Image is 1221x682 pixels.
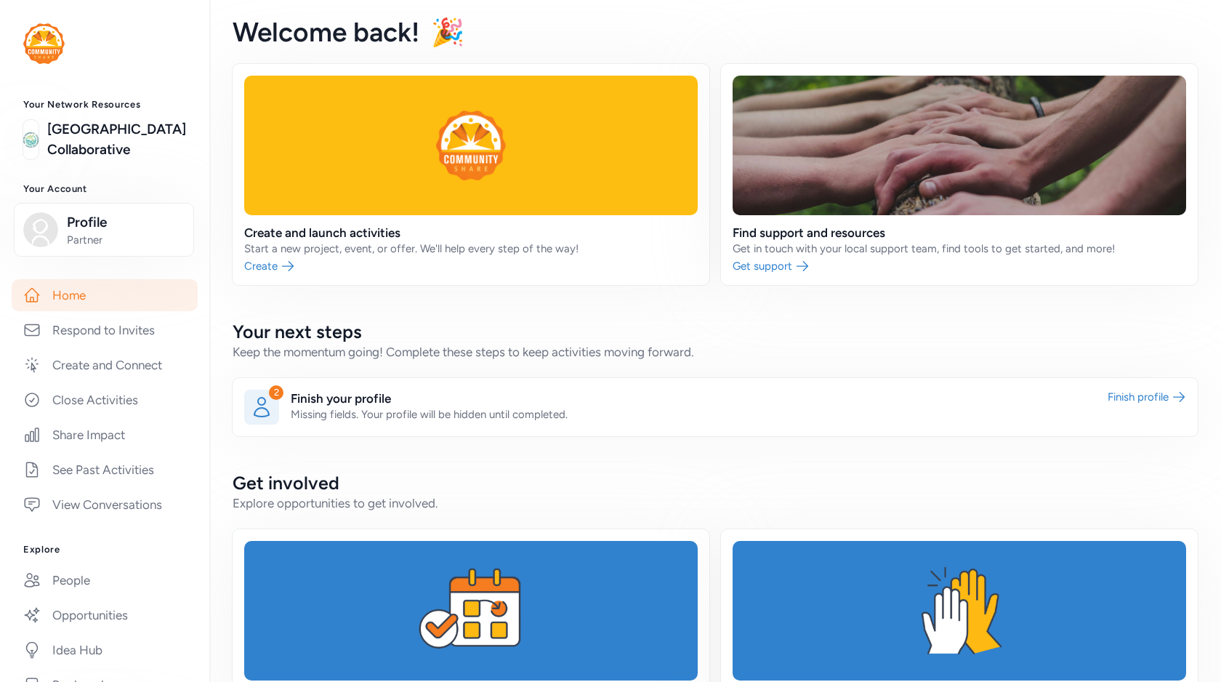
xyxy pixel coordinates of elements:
h3: Your Account [23,183,186,195]
a: People [12,564,198,596]
a: Close Activities [12,384,198,416]
span: Partner [67,233,185,247]
h2: Get involved [233,471,1198,494]
span: Profile [67,212,185,233]
div: Explore opportunities to get involved. [233,494,1198,512]
a: Respond to Invites [12,314,198,346]
a: See Past Activities [12,454,198,486]
img: logo [23,23,65,64]
a: Idea Hub [12,634,198,666]
span: 🎉 [431,16,464,48]
div: Keep the momentum going! Complete these steps to keep activities moving forward. [233,343,1198,361]
span: Welcome back ! [233,16,419,48]
a: Home [12,279,198,311]
h3: Your Network Resources [23,99,186,111]
div: 2 [269,385,283,400]
img: logo [23,124,39,156]
h3: Explore [23,544,186,555]
button: ProfilePartner [14,203,194,257]
a: Opportunities [12,599,198,631]
a: Create and Connect [12,349,198,381]
a: Share Impact [12,419,198,451]
a: [GEOGRAPHIC_DATA] Collaborative [47,119,186,160]
a: View Conversations [12,489,198,521]
h2: Your next steps [233,320,1198,343]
